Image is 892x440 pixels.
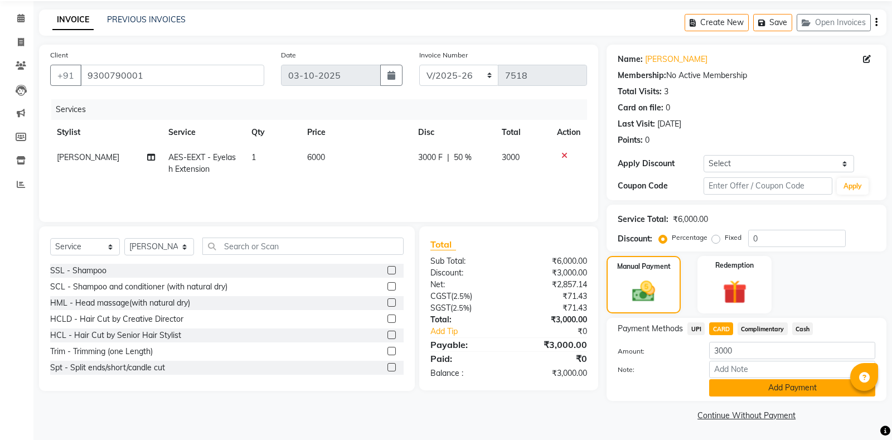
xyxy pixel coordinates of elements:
th: Qty [245,120,300,145]
div: ₹3,000.00 [509,338,596,351]
div: ₹3,000.00 [509,267,596,279]
span: SGST [430,303,450,313]
button: +91 [50,65,81,86]
div: Points: [618,134,643,146]
div: 0 [666,102,670,114]
span: [PERSON_NAME] [57,152,119,162]
div: Total Visits: [618,86,662,98]
label: Amount: [609,346,701,356]
span: 6000 [307,152,325,162]
div: 3 [664,86,668,98]
a: Add Tip [422,326,523,337]
div: Total: [422,314,509,326]
div: ₹0 [523,326,596,337]
div: Coupon Code [618,180,704,192]
span: | [447,152,449,163]
div: ₹3,000.00 [509,314,596,326]
div: ( ) [422,291,509,302]
button: Create New [685,14,749,31]
th: Price [300,120,411,145]
span: CGST [430,291,451,301]
div: ₹0 [509,352,596,365]
a: [PERSON_NAME] [645,54,707,65]
span: Total [430,239,456,250]
span: 3000 [502,152,520,162]
div: HML - Head massage(with natural dry) [50,297,190,309]
div: Net: [422,279,509,291]
label: Percentage [672,233,707,243]
div: Discount: [422,267,509,279]
div: ( ) [422,302,509,314]
div: ₹3,000.00 [509,368,596,379]
div: SSL - Shampoo [50,265,106,277]
label: Manual Payment [617,262,671,272]
span: Payment Methods [618,323,683,335]
img: _cash.svg [625,278,662,304]
span: 50 % [454,152,472,163]
label: Date [281,50,296,60]
th: Disc [411,120,495,145]
span: 2.5% [453,303,469,312]
th: Total [495,120,551,145]
input: Enter Offer / Coupon Code [704,177,832,195]
div: Services [51,99,595,120]
div: No Active Membership [618,70,875,81]
th: Stylist [50,120,162,145]
div: ₹6,000.00 [673,214,708,225]
label: Fixed [725,233,741,243]
div: ₹6,000.00 [509,255,596,267]
span: 3000 F [418,152,443,163]
button: Open Invoices [797,14,871,31]
div: Service Total: [618,214,668,225]
label: Redemption [715,260,754,270]
div: HCL - Hair Cut by Senior Hair Stylist [50,330,181,341]
div: Spt - Split ends/short/candle cut [50,362,165,374]
div: 0 [645,134,649,146]
input: Search by Name/Mobile/Email/Code [80,65,264,86]
div: ₹2,857.14 [509,279,596,291]
div: Discount: [618,233,652,245]
div: ₹71.43 [509,291,596,302]
button: Apply [837,178,869,195]
span: Complimentary [738,322,788,335]
div: Balance : [422,368,509,379]
div: ₹71.43 [509,302,596,314]
div: Paid: [422,352,509,365]
div: Membership: [618,70,666,81]
button: Add Payment [709,379,875,397]
div: [DATE] [657,118,681,130]
div: SCL - Shampoo and conditioner (with natural dry) [50,281,227,293]
label: Client [50,50,68,60]
th: Service [162,120,245,145]
label: Invoice Number [419,50,468,60]
span: 1 [251,152,256,162]
div: Card on file: [618,102,663,114]
span: UPI [687,322,705,335]
a: PREVIOUS INVOICES [107,14,186,25]
span: Cash [792,322,813,335]
div: Trim - Trimming (one Length) [50,346,153,357]
img: _gift.svg [715,277,754,307]
a: Continue Without Payment [609,410,884,422]
div: Last Visit: [618,118,655,130]
input: Add Note [709,361,875,378]
div: Payable: [422,338,509,351]
input: Amount [709,342,875,359]
div: Apply Discount [618,158,704,170]
span: CARD [709,322,733,335]
div: Name: [618,54,643,65]
label: Note: [609,365,701,375]
th: Action [550,120,587,145]
span: 2.5% [453,292,470,301]
button: Save [753,14,792,31]
div: HCLD - Hair Cut by Creative Director [50,313,183,325]
span: AES-EEXT - Eyelash Extension [168,152,236,174]
div: Sub Total: [422,255,509,267]
a: INVOICE [52,10,94,30]
input: Search or Scan [202,238,404,255]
